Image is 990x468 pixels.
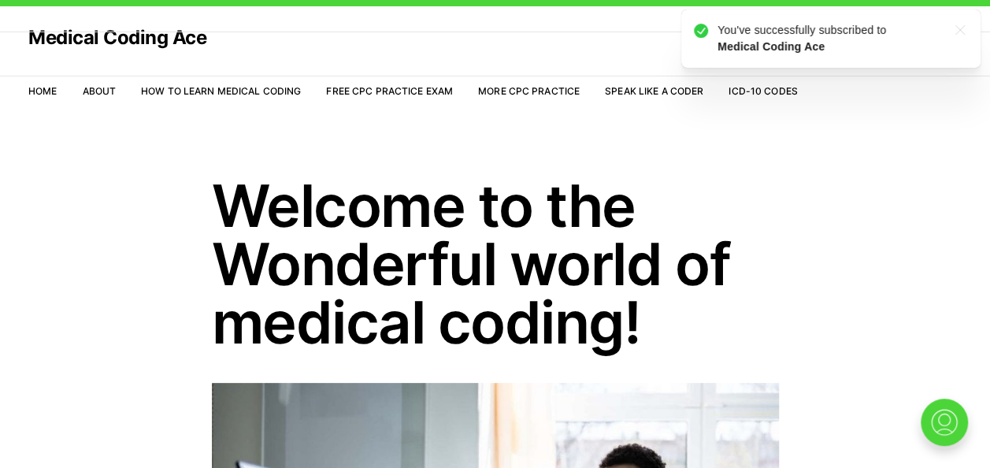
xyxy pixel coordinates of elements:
[28,85,57,97] a: Home
[326,85,453,97] a: Free CPC Practice Exam
[605,85,703,97] a: Speak Like a Coder
[82,85,116,97] a: About
[106,22,327,55] p: You've successfully subscribed to
[141,85,301,97] a: How to Learn Medical Coding
[907,391,990,468] iframe: portal-trigger
[106,40,213,53] strong: Medical Coding Ace
[28,28,206,47] a: Medical Coding Ace
[212,176,779,351] h1: Welcome to the Wonderful world of medical coding!
[478,85,580,97] a: More CPC Practice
